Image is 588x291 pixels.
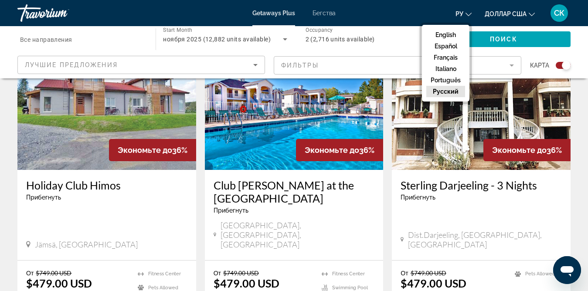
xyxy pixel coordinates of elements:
[332,285,368,291] span: Swimming Pool
[332,271,365,277] span: Fitness Center
[525,271,555,277] span: Pets Allowed
[401,277,466,290] p: $479.00 USD
[214,179,375,205] a: Club [PERSON_NAME] at the [GEOGRAPHIC_DATA]
[148,271,181,277] span: Fitness Center
[26,179,187,192] a: Holiday Club Himos
[25,61,118,68] span: Лучшие предложения
[214,269,221,277] span: От
[313,10,336,17] a: Бегства
[305,145,359,155] span: Экономьте до
[401,179,562,192] a: Sterling Darjeeling - 3 Nights
[485,7,535,20] button: Изменить валюту
[455,10,463,17] font: ру
[392,30,571,170] img: 3108E01L.jpg
[36,269,71,277] span: $749.00 USD
[426,29,465,41] button: English
[411,269,446,277] span: $749.00 USD
[148,285,178,291] span: Pets Allowed
[109,139,196,161] div: 36%
[26,277,92,290] p: $479.00 USD
[205,30,384,170] img: C489O01X.jpg
[490,36,517,43] span: Поиск
[426,86,465,97] button: русский
[26,269,34,277] span: От
[163,36,271,43] span: ноября 2025 (12,882 units available)
[408,230,561,249] span: Dist.Darjeeling, [GEOGRAPHIC_DATA], [GEOGRAPHIC_DATA]
[35,240,138,249] span: Jämsä, [GEOGRAPHIC_DATA]
[252,10,295,17] a: Getaways Plus
[214,207,248,214] span: Прибегнуть
[26,194,61,201] span: Прибегнуть
[401,194,435,201] span: Прибегнуть
[455,7,472,20] button: Изменить язык
[437,31,571,47] button: Поиск
[25,60,258,70] mat-select: Sort by
[163,27,192,33] span: Start Month
[530,59,549,71] span: карта
[426,74,465,86] button: Português
[401,269,408,277] span: От
[548,4,571,22] button: Меню пользователя
[17,30,196,170] img: C046E01X.jpg
[274,56,521,75] button: Filter
[214,277,279,290] p: $479.00 USD
[554,8,564,17] font: СК
[17,2,105,24] a: Травориум
[492,145,547,155] span: Экономьте до
[426,52,465,63] button: Français
[223,269,259,277] span: $749.00 USD
[426,63,465,74] button: Italiano
[306,27,333,33] span: Occupancy
[20,36,72,43] span: Все направления
[221,220,374,249] span: [GEOGRAPHIC_DATA], [GEOGRAPHIC_DATA], [GEOGRAPHIC_DATA]
[553,256,581,284] iframe: Кнопка запуска окна обмена сообщениями
[483,139,571,161] div: 36%
[306,36,375,43] span: 2 (2,716 units available)
[426,41,465,52] button: Español
[485,10,527,17] font: доллар США
[118,145,172,155] span: Экономьте до
[296,139,383,161] div: 36%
